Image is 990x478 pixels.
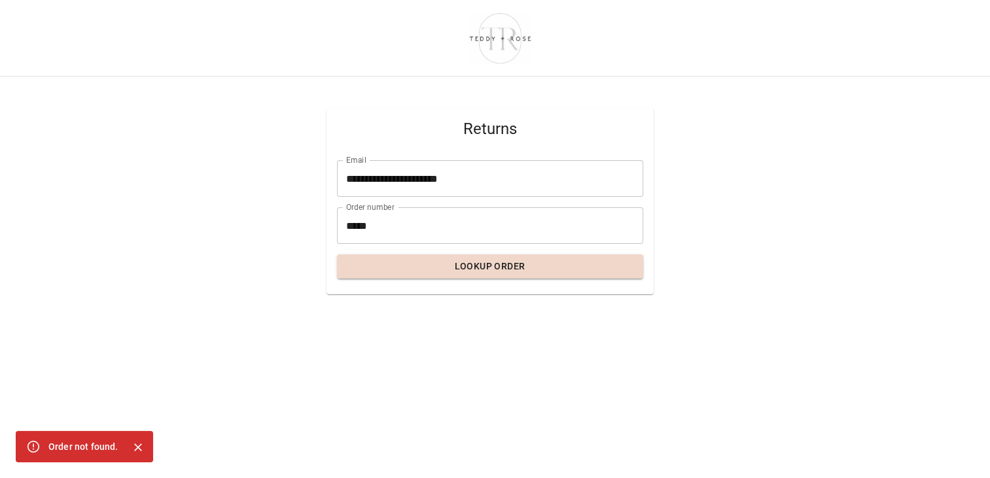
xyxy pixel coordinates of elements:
span: Returns [337,118,643,139]
button: Close [128,437,148,457]
button: Lookup Order [337,254,643,279]
label: Email [346,154,366,165]
label: Order number [346,201,394,213]
div: Order not found. [48,435,118,458]
img: shop-teddyrose.myshopify.com-d93983e8-e25b-478f-b32e-9430bef33fdd [463,10,537,66]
